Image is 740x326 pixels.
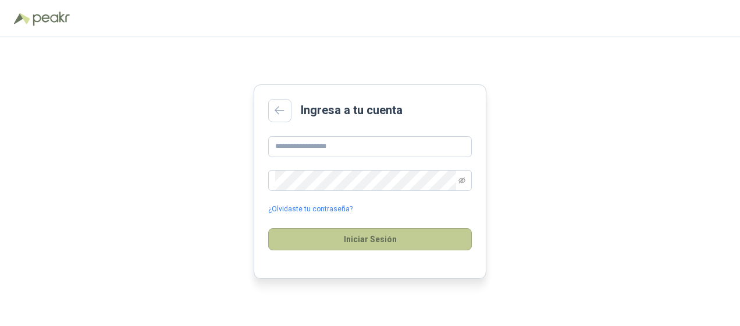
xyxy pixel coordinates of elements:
a: ¿Olvidaste tu contraseña? [268,204,353,215]
img: Logo [14,13,30,24]
h2: Ingresa a tu cuenta [301,101,403,119]
span: eye-invisible [458,177,465,184]
button: Iniciar Sesión [268,228,472,250]
img: Peakr [33,12,70,26]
